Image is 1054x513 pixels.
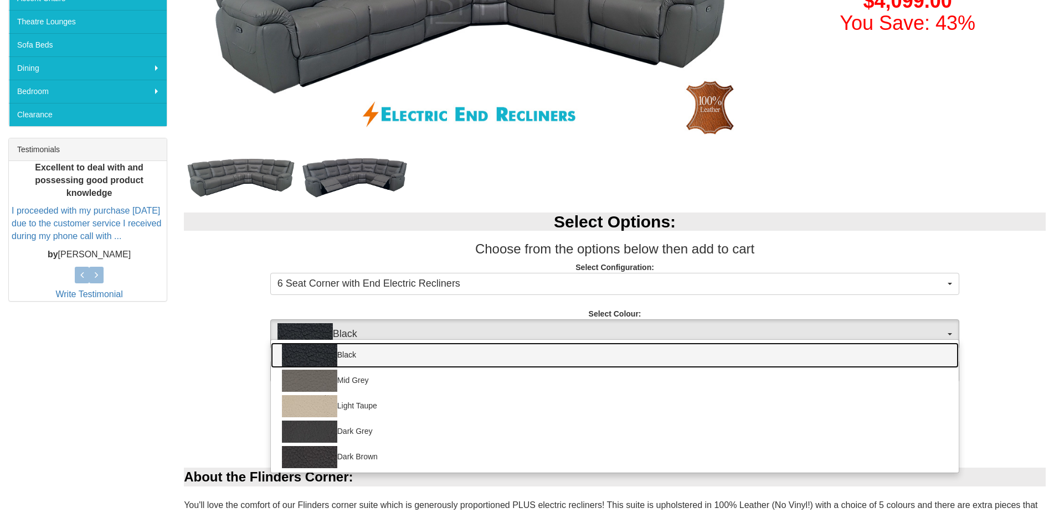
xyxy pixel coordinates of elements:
a: Clearance [9,103,167,126]
button: 6 Seat Corner with End Electric Recliners [270,273,960,295]
img: Black [277,323,333,345]
img: Light Taupe [282,395,337,417]
a: I proceeded with my purchase [DATE] due to the customer service I received during my phone call w... [12,206,161,241]
a: Theatre Lounges [9,10,167,33]
a: Write Testimonial [55,289,122,299]
a: Light Taupe [271,393,959,419]
a: Dark Brown [271,444,959,470]
a: Bedroom [9,80,167,103]
img: Dark Brown [282,446,337,468]
img: Dark Grey [282,421,337,443]
font: You Save: 43% [840,12,975,34]
h3: Choose from the options below then add to cart [184,242,1046,256]
p: [PERSON_NAME] [12,248,167,261]
img: Mid Grey [282,370,337,392]
span: 6 Seat Corner with End Electric Recliners [277,277,945,291]
span: Black [277,323,945,345]
b: Select Options: [554,213,676,231]
a: Dark Grey [271,419,959,444]
a: Dining [9,56,167,80]
button: BlackBlack [270,319,960,349]
img: Black [282,344,337,366]
a: Mid Grey [271,368,959,393]
a: Black [271,343,959,368]
b: Excellent to deal with and possessing good product knowledge [35,163,143,198]
strong: Select Colour: [589,309,641,318]
div: About the Flinders Corner: [184,468,1046,486]
strong: Select Configuration: [575,263,654,272]
b: by [48,250,58,259]
a: Sofa Beds [9,33,167,56]
div: Testimonials [9,138,167,161]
